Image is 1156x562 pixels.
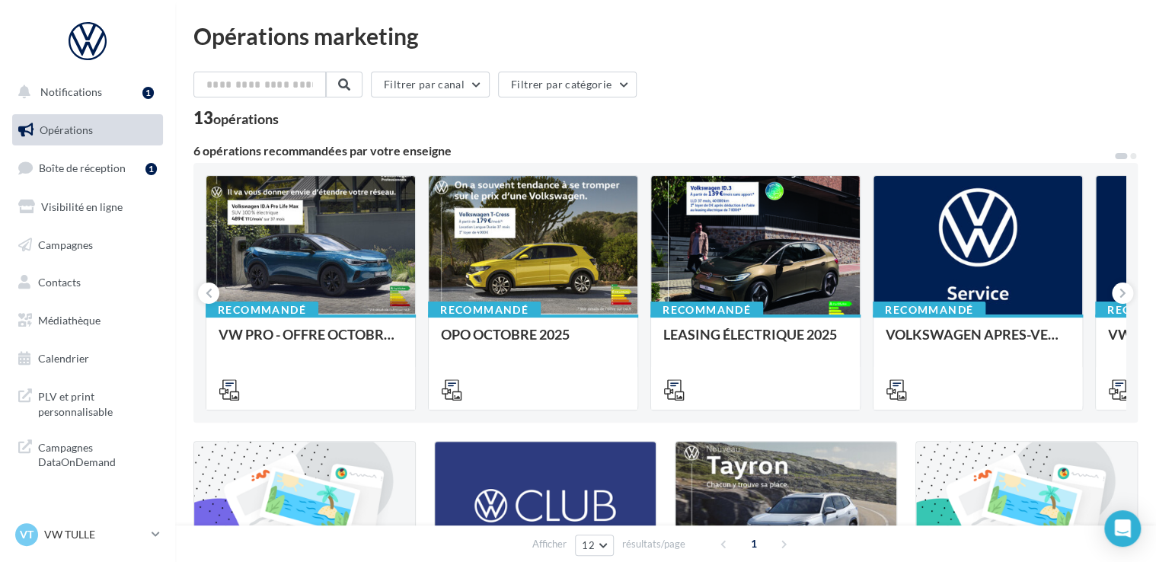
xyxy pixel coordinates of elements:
[40,85,102,98] span: Notifications
[9,431,166,476] a: Campagnes DataOnDemand
[39,161,126,174] span: Boîte de réception
[145,163,157,175] div: 1
[38,352,89,365] span: Calendrier
[9,380,166,425] a: PLV et print personnalisable
[9,191,166,223] a: Visibilité en ligne
[193,110,279,126] div: 13
[38,314,101,327] span: Médiathèque
[193,24,1138,47] div: Opérations marketing
[12,520,163,549] a: VT VW TULLE
[873,302,985,318] div: Recommandé
[40,123,93,136] span: Opérations
[44,527,145,542] p: VW TULLE
[219,327,403,357] div: VW PRO - OFFRE OCTOBRE 25
[9,152,166,184] a: Boîte de réception1
[441,327,625,357] div: OPO OCTOBRE 2025
[38,238,93,251] span: Campagnes
[582,539,595,551] span: 12
[193,145,1113,157] div: 6 opérations recommandées par votre enseigne
[9,343,166,375] a: Calendrier
[575,535,614,556] button: 12
[1104,510,1141,547] div: Open Intercom Messenger
[428,302,541,318] div: Recommandé
[38,386,157,419] span: PLV et print personnalisable
[532,537,567,551] span: Afficher
[20,527,34,542] span: VT
[41,200,123,213] span: Visibilité en ligne
[206,302,318,318] div: Recommandé
[9,114,166,146] a: Opérations
[142,87,154,99] div: 1
[371,72,490,97] button: Filtrer par canal
[9,229,166,261] a: Campagnes
[498,72,637,97] button: Filtrer par catégorie
[38,437,157,470] span: Campagnes DataOnDemand
[9,267,166,299] a: Contacts
[9,76,160,108] button: Notifications 1
[742,532,766,556] span: 1
[9,305,166,337] a: Médiathèque
[213,112,279,126] div: opérations
[650,302,763,318] div: Recommandé
[886,327,1070,357] div: VOLKSWAGEN APRES-VENTE
[622,537,685,551] span: résultats/page
[38,276,81,289] span: Contacts
[663,327,848,357] div: LEASING ÉLECTRIQUE 2025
